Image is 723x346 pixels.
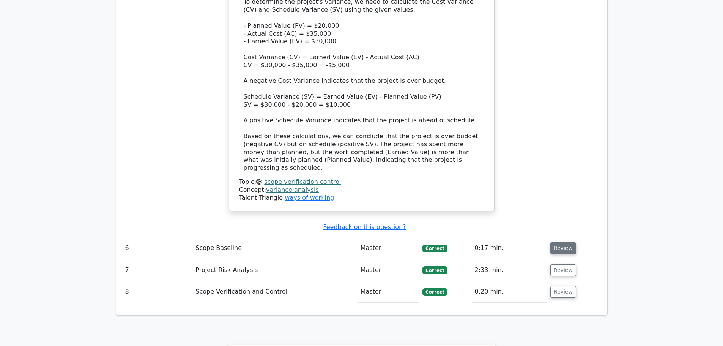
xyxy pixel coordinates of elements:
[122,281,193,303] td: 8
[323,223,406,231] a: Feedback on this question?
[285,194,334,201] a: ways of working
[422,288,447,296] span: Correct
[122,237,193,259] td: 6
[239,178,484,186] div: Topic:
[358,259,420,281] td: Master
[472,259,547,281] td: 2:33 min.
[239,178,484,202] div: Talent Triangle:
[472,237,547,259] td: 0:17 min.
[550,264,576,276] button: Review
[192,237,357,259] td: Scope Baseline
[264,178,341,185] a: scope verification control
[550,242,576,254] button: Review
[192,281,357,303] td: Scope Verification and Control
[550,286,576,298] button: Review
[422,266,447,274] span: Correct
[358,281,420,303] td: Master
[266,186,319,193] a: variance analysis
[239,186,484,194] div: Concept:
[472,281,547,303] td: 0:20 min.
[192,259,357,281] td: Project Risk Analysis
[358,237,420,259] td: Master
[122,259,193,281] td: 7
[422,245,447,252] span: Correct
